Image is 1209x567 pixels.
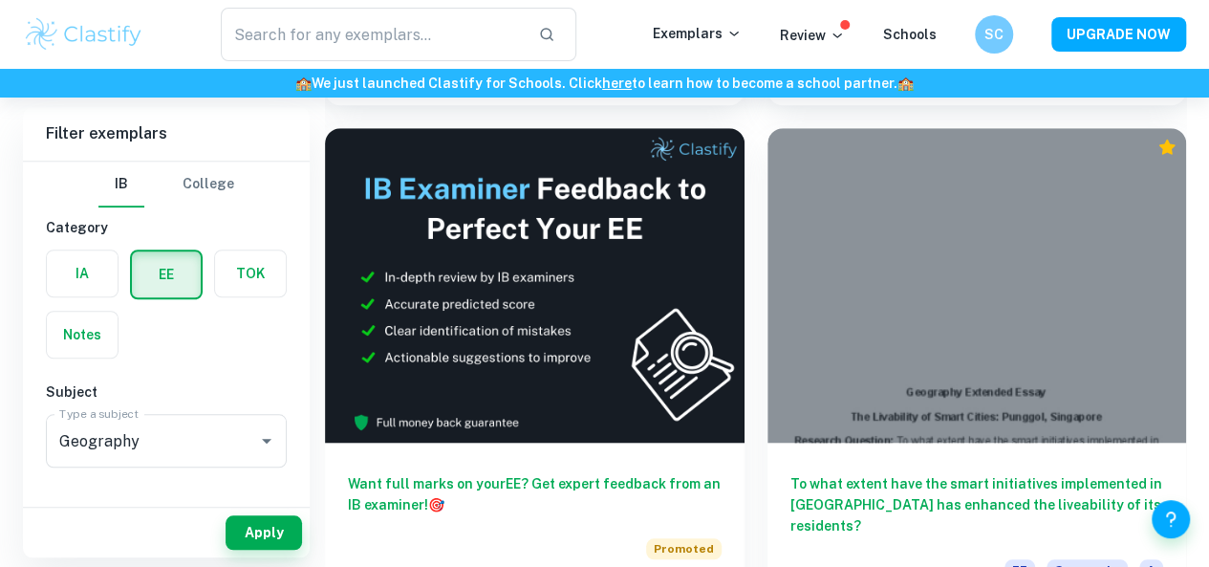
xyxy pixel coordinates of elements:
[215,251,286,296] button: TOK
[646,538,722,559] span: Promoted
[46,382,287,403] h6: Subject
[602,76,632,91] a: here
[1157,138,1177,157] div: Premium
[975,15,1013,54] button: SC
[1152,500,1190,538] button: Help and Feedback
[59,405,139,422] label: Type a subject
[46,498,287,519] h6: Criteria
[983,24,1005,45] h6: SC
[295,76,312,91] span: 🏫
[4,73,1205,94] h6: We just launched Clastify for Schools. Click to learn how to become a school partner.
[653,23,742,44] p: Exemplars
[428,497,444,512] span: 🎯
[883,27,937,42] a: Schools
[897,76,914,91] span: 🏫
[780,25,845,46] p: Review
[98,162,234,207] div: Filter type choice
[1051,17,1186,52] button: UPGRADE NOW
[23,15,144,54] img: Clastify logo
[183,162,234,207] button: College
[790,473,1164,536] h6: To what extent have the smart initiatives implemented in [GEOGRAPHIC_DATA] has enhanced the livea...
[132,251,201,297] button: EE
[47,312,118,358] button: Notes
[46,217,287,238] h6: Category
[23,107,310,161] h6: Filter exemplars
[348,473,722,515] h6: Want full marks on your EE ? Get expert feedback from an IB examiner!
[98,162,144,207] button: IB
[226,515,302,550] button: Apply
[253,427,280,454] button: Open
[325,128,745,443] img: Thumbnail
[47,251,118,296] button: IA
[221,8,523,61] input: Search for any exemplars...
